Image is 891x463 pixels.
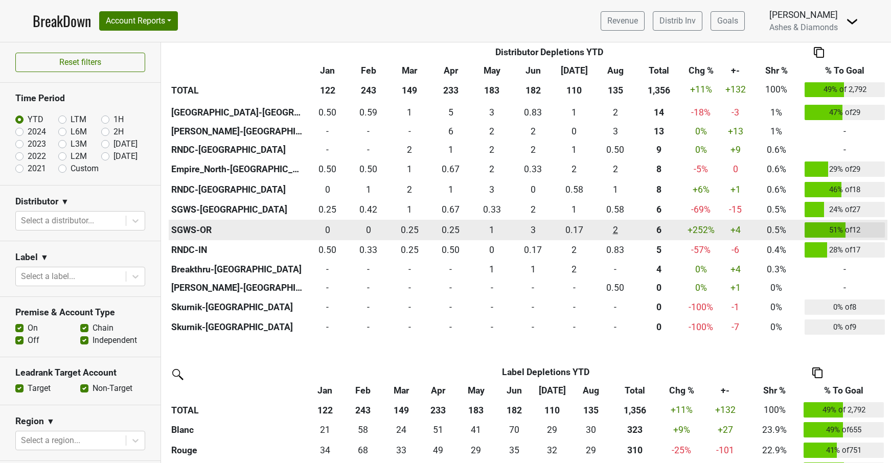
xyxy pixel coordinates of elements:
td: 2.5 [513,220,554,240]
div: 0 [556,125,592,138]
div: - [474,281,510,294]
div: 0.25 [392,223,428,237]
th: 122 [307,79,348,100]
td: 0.5 [595,279,635,297]
div: 4 [638,263,680,276]
td: 0.5 [430,240,471,261]
label: [DATE] [113,138,138,150]
div: 3 [474,106,510,119]
td: 0 % [682,260,720,279]
div: 0 [351,223,387,237]
td: 0.585 [348,102,389,123]
td: 0 [430,279,471,297]
td: 1 [554,102,595,123]
div: 0.17 [556,223,592,237]
div: 1 [392,163,428,176]
div: -3 [722,106,748,119]
h3: Label [15,252,38,263]
td: 0.666 [430,200,471,220]
th: Mar: activate to sort column ascending [389,61,430,79]
div: 6 [638,223,680,237]
th: % To Goal: activate to sort column ascending [801,381,886,400]
div: 1 [474,223,510,237]
td: 1.084 [554,141,595,159]
label: 2023 [28,138,46,150]
div: 2 [597,106,633,119]
span: ▼ [40,251,49,264]
th: Aug: activate to sort column ascending [595,61,635,79]
div: 2 [556,243,592,257]
div: 0.42 [351,203,387,216]
td: 0 [595,260,635,279]
td: 0 [348,123,389,141]
th: Jul: activate to sort column ascending [554,61,595,79]
div: 5 [638,243,680,257]
th: [GEOGRAPHIC_DATA]-[GEOGRAPHIC_DATA] [169,102,307,123]
span: +132 [725,84,746,95]
td: 1.084 [595,179,635,200]
th: +-: activate to sort column ascending [702,381,748,400]
div: - [597,263,633,276]
td: 0.333 [471,200,512,220]
td: 0 [471,240,512,261]
div: 1 [597,183,633,196]
th: 0.500 [636,279,682,297]
div: 1 [432,143,469,156]
td: 1.667 [471,159,512,180]
td: -18 % [682,102,720,123]
div: +13 [722,125,748,138]
td: 0.5% [750,200,802,220]
td: 0 [389,279,430,297]
div: - [351,143,387,156]
th: Feb: activate to sort column ascending [343,381,383,400]
label: 2022 [28,150,46,163]
div: 1 [474,263,510,276]
div: 2 [392,143,428,156]
td: -5 % [682,159,720,180]
div: 0.67 [432,203,469,216]
div: 2 [515,203,551,216]
th: Jun: activate to sort column ascending [496,381,532,400]
div: 0 [309,183,346,196]
div: 2 [474,143,510,156]
td: 1% [750,123,802,141]
div: 0.59 [351,106,387,119]
td: 1% [750,102,802,123]
td: 0 [307,260,348,279]
th: Shr %: activate to sort column ascending [750,61,802,79]
th: TOTAL [169,79,307,100]
th: 4.168 [636,260,682,279]
div: 1 [556,106,592,119]
div: 0.50 [309,243,346,257]
label: Independent [93,334,137,346]
td: 0.5 [307,240,348,261]
div: 0 [515,183,551,196]
div: 0.50 [597,143,633,156]
div: 0.83 [515,106,551,119]
div: - [309,125,346,138]
td: 2.251 [554,240,595,261]
td: 0 [348,220,389,240]
div: 3 [515,223,551,237]
td: 2 [595,220,635,240]
div: 0.25 [309,203,346,216]
div: 14 [638,106,680,119]
th: Shr %: activate to sort column ascending [748,381,801,400]
td: 0 [389,123,430,141]
div: 0.50 [351,163,387,176]
th: May: activate to sort column ascending [471,61,512,79]
td: 0 % [682,279,720,297]
th: Total: activate to sort column ascending [609,381,660,400]
th: 243 [348,79,389,100]
label: Non-Target [93,382,132,395]
th: 149 [389,79,430,100]
th: RNDC-[GEOGRAPHIC_DATA] [169,179,307,200]
td: 1.083 [389,200,430,220]
td: 0 % [682,123,720,141]
div: 0.67 [432,163,469,176]
th: Breakthru-[GEOGRAPHIC_DATA] [169,260,307,279]
td: 1.833 [595,159,635,180]
td: 1.083 [554,200,595,220]
img: Copy to clipboard [812,367,823,378]
th: &nbsp;: activate to sort column ascending [169,381,307,400]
